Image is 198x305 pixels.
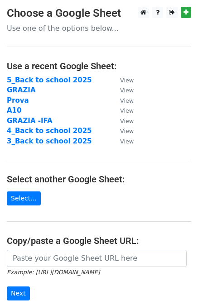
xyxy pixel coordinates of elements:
small: View [120,128,134,134]
a: View [111,96,134,105]
a: A10 [7,106,21,114]
small: View [120,118,134,124]
a: View [111,86,134,94]
a: 4_Back to school 2025 [7,127,92,135]
p: Use one of the options below... [7,24,191,33]
small: View [120,87,134,94]
a: GRAZIA [7,86,36,94]
a: View [111,106,134,114]
a: Select... [7,191,41,205]
a: 3_Back to school 2025 [7,137,92,145]
a: View [111,76,134,84]
small: View [120,107,134,114]
a: GRAZIA -IFA [7,117,53,125]
a: View [111,127,134,135]
a: View [111,117,134,125]
h4: Copy/paste a Google Sheet URL: [7,235,191,246]
small: View [120,138,134,145]
small: View [120,77,134,84]
a: View [111,137,134,145]
small: View [120,97,134,104]
h3: Choose a Google Sheet [7,7,191,20]
small: Example: [URL][DOMAIN_NAME] [7,269,100,276]
a: Prova [7,96,29,105]
h4: Use a recent Google Sheet: [7,61,191,71]
h4: Select another Google Sheet: [7,174,191,185]
input: Paste your Google Sheet URL here [7,250,187,267]
input: Next [7,286,30,300]
a: 5_Back to school 2025 [7,76,92,84]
